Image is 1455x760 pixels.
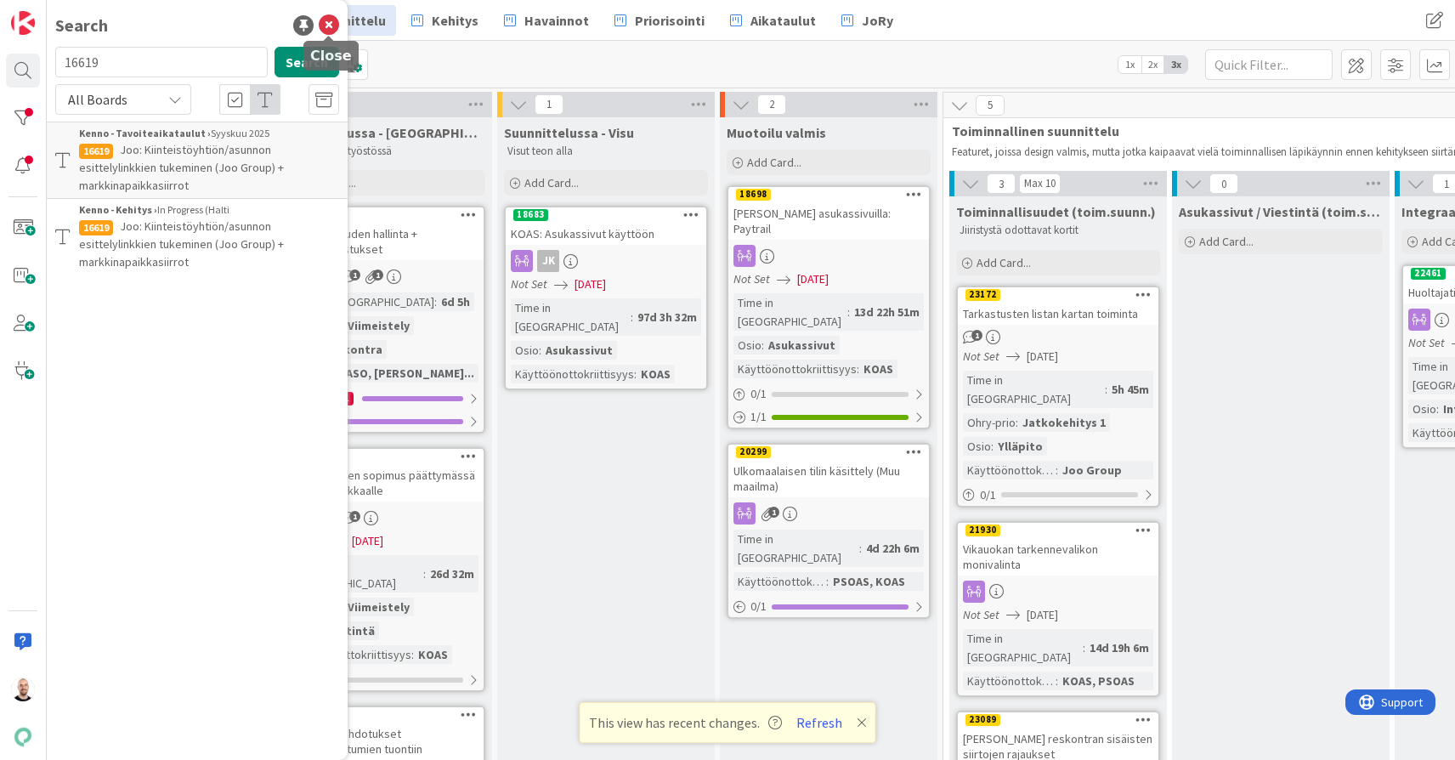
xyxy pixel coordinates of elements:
[829,572,909,591] div: PSOAS, KOAS
[733,572,826,591] div: Käyttöönottokriittisyys
[288,292,434,311] div: Time in [GEOGRAPHIC_DATA]
[1107,380,1153,399] div: 5h 45m
[349,511,360,522] span: 1
[963,349,999,364] i: Not Set
[283,388,484,409] div: 0/11
[342,364,478,383] div: ASO, [PERSON_NAME]...
[343,316,414,335] div: Viimeistely
[524,10,589,31] span: Havainnot
[288,555,423,593] div: Time in [GEOGRAPHIC_DATA]
[733,293,847,331] div: Time in [GEOGRAPHIC_DATA]
[637,365,675,383] div: KOAS
[797,270,829,288] span: [DATE]
[764,336,840,354] div: Asukassivut
[55,47,268,77] input: Search for title...
[963,629,1083,666] div: Time in [GEOGRAPHIC_DATA]
[1027,606,1058,624] span: [DATE]
[956,203,1156,220] span: Toiminnallisuudet (toim.suunn.)
[768,507,779,518] span: 1
[733,336,761,354] div: Osio
[524,175,579,190] span: Add Card...
[977,255,1031,270] span: Add Card...
[747,155,801,170] span: Add Card...
[1408,335,1445,350] i: Not Set
[414,645,452,664] div: KOAS
[831,5,903,36] a: JoRy
[283,411,484,432] div: 0/1
[1436,400,1439,418] span: :
[761,336,764,354] span: :
[539,341,541,360] span: :
[11,725,35,749] img: avatar
[511,298,631,336] div: Time in [GEOGRAPHIC_DATA]
[963,672,1056,690] div: Käyttöönottokriittisyys
[283,449,484,464] div: 13874
[343,598,414,616] div: Viimeistely
[965,714,1000,726] div: 23089
[372,269,383,281] span: 1
[633,308,701,326] div: 97d 3h 32m
[288,645,411,664] div: Käyttöönottokriittisyys
[511,341,539,360] div: Osio
[987,173,1016,194] span: 3
[513,209,548,221] div: 18683
[1056,672,1058,690] span: :
[750,598,767,615] span: 0 / 1
[1205,49,1333,80] input: Quick Filter...
[319,621,379,640] div: Viestintä
[850,303,924,321] div: 13d 22h 51m
[736,189,771,201] div: 18698
[727,124,826,141] span: Muotoilu valmis
[994,437,1047,456] div: Ylläpito
[432,10,478,31] span: Kehitys
[965,289,1000,301] div: 23172
[1105,380,1107,399] span: :
[281,124,485,141] span: Suunnittelussa - Rautalangat
[1083,638,1085,657] span: :
[960,224,1157,237] p: Jiiristystä odottavat kortit
[1209,173,1238,194] span: 0
[736,446,771,458] div: 20299
[352,532,383,550] span: [DATE]
[859,360,897,378] div: KOAS
[727,443,931,619] a: 20299Ulkomaalaisen tilin käsittely (Muu maailma)Time in [GEOGRAPHIC_DATA]:4d 22h 6mKäyttöönottokr...
[1016,413,1018,432] span: :
[635,10,705,31] span: Priorisointi
[757,94,786,115] span: 2
[283,507,484,529] div: TM
[411,645,414,664] span: :
[976,95,1005,116] span: 5
[963,437,991,456] div: Osio
[958,538,1158,576] div: Vikauokan tarkennevalikon monivalinta
[750,385,767,403] span: 0 / 1
[1027,348,1058,366] span: [DATE]
[604,5,715,36] a: Priorisointi
[956,286,1160,508] a: 23172Tarkastusten listan kartan toimintaNot Set[DATE]Time in [GEOGRAPHIC_DATA]:5h 45mOhry-prio:Ja...
[283,707,484,723] div: 18882
[281,206,485,434] a: 22522Laskutuskauden hallinta + hinnantarkistuksetTMTime in [GEOGRAPHIC_DATA]:6d 5hOhry-prio:Viime...
[511,365,634,383] div: Käyttöönottokriittisyys
[980,486,996,504] span: 0 / 1
[535,94,563,115] span: 1
[1179,203,1383,220] span: Asukassivut / Viestintä (toim.suunn.)
[963,461,1056,479] div: Käyttöönottokriittisyys
[79,218,284,269] span: Joo: Kiinteistöyhtiön/asunnon esittelylinkkien tukeminen (Joo Group) + markkinapaikkasiirrot
[283,207,484,223] div: 22522
[79,203,157,216] b: Kenno - Kehitys ›
[1199,234,1254,249] span: Add Card...
[79,127,211,139] b: Kenno - Tavoiteaikataulut ›
[507,145,705,158] p: Visut teon alla
[1118,56,1141,73] span: 1x
[283,464,484,502] div: Määräaikainen sopimus päättymässä - kysely asukkaalle
[958,287,1158,303] div: 23172
[434,292,437,311] span: :
[859,539,862,558] span: :
[1085,638,1153,657] div: 14d 19h 6m
[426,564,478,583] div: 26d 32m
[283,723,484,760] div: Avustavat ehdotukset tiliotetapahtumien tuontiin
[79,144,113,159] div: 16619
[1164,56,1187,73] span: 3x
[541,341,617,360] div: Asukassivut
[511,276,547,292] i: Not Set
[958,523,1158,538] div: 21930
